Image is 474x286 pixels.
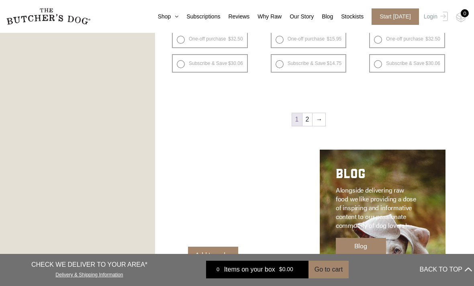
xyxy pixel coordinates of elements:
[364,8,422,25] a: Start [DATE]
[327,61,330,66] span: $
[422,8,448,25] a: Login
[425,61,428,66] span: $
[336,166,417,186] h2: BLOG
[327,36,330,42] span: $
[228,36,231,42] span: $
[333,12,364,21] a: Stockists
[228,61,231,66] span: $
[228,36,243,42] bdi: 32.50
[425,61,440,66] bdi: 30.06
[309,261,349,278] button: Go to cart
[228,61,243,66] bdi: 30.06
[279,266,293,273] bdi: 0.00
[314,12,333,21] a: Blog
[172,30,248,48] label: One-off purchase
[206,261,309,278] a: 0 Items on your box $0.00
[282,12,314,21] a: Our Story
[372,8,419,25] span: Start [DATE]
[292,113,302,126] span: Page 1
[461,9,469,17] div: 0
[271,30,347,48] label: One-off purchase
[302,113,313,126] a: Page 2
[369,30,445,48] label: One-off purchase
[425,36,440,42] bdi: 32.50
[249,12,282,21] a: Why Raw
[369,54,445,73] label: Subscribe & Save
[313,113,325,126] a: →
[327,61,342,66] bdi: 14.75
[327,36,342,42] bdi: 15.95
[31,260,147,270] p: CHECK WE DELIVER TO YOUR AREA*
[150,12,179,21] a: Shop
[172,54,248,73] label: Subscribe & Save
[336,238,386,254] a: Blog
[188,166,270,186] h2: APOTHECARY
[178,12,220,21] a: Subscriptions
[420,260,472,279] button: BACK TO TOP
[220,12,249,21] a: Reviews
[188,186,270,239] p: Adored Beast Apothecary is a line of all-natural pet products designed to support your dog’s heal...
[188,247,238,263] a: Add to order
[224,265,275,274] span: Items on your box
[212,266,224,274] div: 0
[55,270,123,278] a: Delivery & Shipping Information
[425,36,428,42] span: $
[456,12,466,22] img: TBD_Cart-Empty.png
[279,266,282,273] span: $
[336,186,417,230] p: Alongside delivering raw food we like providing a dose of inspiring and informative content to ou...
[271,54,347,73] label: Subscribe & Save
